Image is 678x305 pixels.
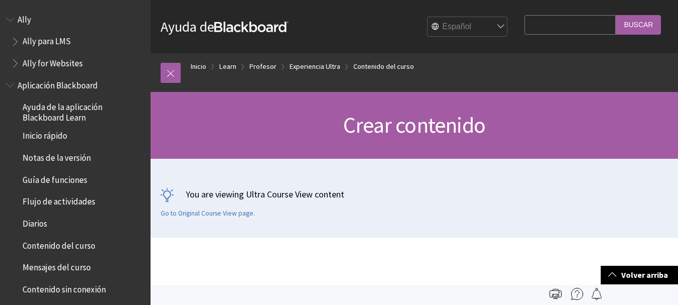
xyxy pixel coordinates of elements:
[601,266,678,284] a: Volver arriba
[616,15,661,35] input: Buscar
[249,60,277,73] a: Profesor
[591,288,603,300] img: Follow this page
[23,193,95,207] span: Flujo de actividades
[343,111,485,139] span: Crear contenido
[23,215,47,229] span: Diarios
[18,11,31,25] span: Ally
[23,128,67,141] span: Inicio rápido
[23,237,95,251] span: Contenido del curso
[550,288,562,300] img: Print
[6,11,145,72] nav: Book outline for Anthology Ally Help
[571,288,583,300] img: More help
[23,281,106,294] span: Contenido sin conexión
[23,149,91,163] span: Notas de la versión
[161,188,668,200] p: You are viewing Ultra Course View content
[161,18,289,36] a: Ayuda deBlackboard
[214,22,289,32] strong: Blackboard
[18,77,98,90] span: Aplicación Blackboard
[23,33,71,47] span: Ally para LMS
[428,17,508,37] select: Site Language Selector
[23,99,144,123] span: Ayuda de la aplicación Blackboard Learn
[23,55,83,68] span: Ally for Websites
[161,209,255,218] a: Go to Original Course View page.
[353,60,414,73] a: Contenido del curso
[191,60,206,73] a: Inicio
[23,171,87,185] span: Guía de funciones
[23,259,91,273] span: Mensajes del curso
[219,60,236,73] a: Learn
[290,60,340,73] a: Experiencia Ultra
[161,270,519,303] h2: Crear contenido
